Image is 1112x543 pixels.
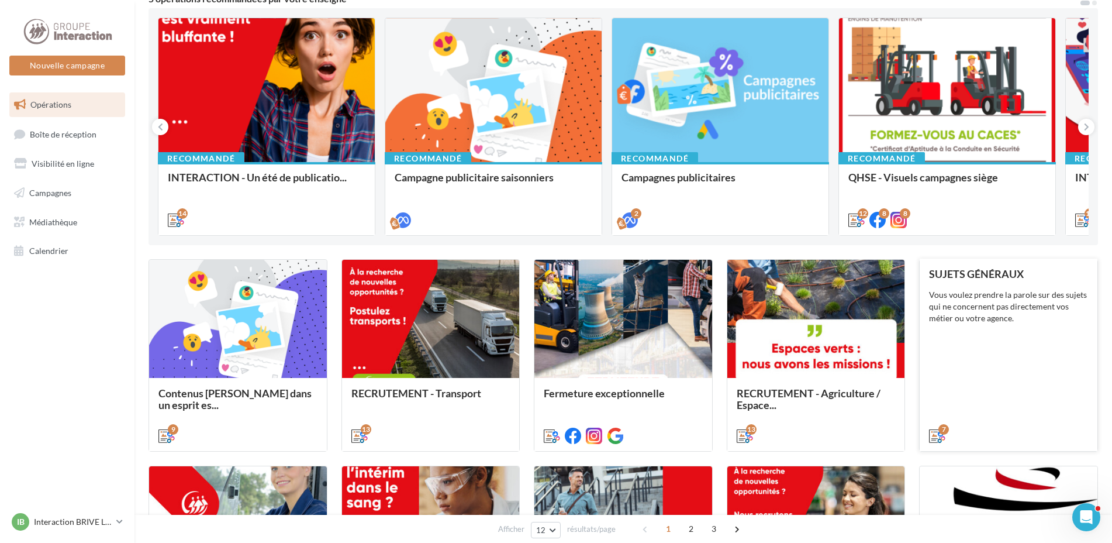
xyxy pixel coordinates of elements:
div: Recommandé [158,152,244,165]
div: 12 [858,208,868,219]
a: Campagnes [7,181,127,205]
div: 8 [879,208,889,219]
span: IB [17,516,25,528]
div: 8 [900,208,910,219]
iframe: Intercom live chat [1072,503,1100,531]
span: Campagne publicitaire saisonniers [395,171,554,184]
span: 1 [659,520,678,538]
span: Boîte de réception [30,129,96,139]
span: Campagnes publicitaires [621,171,735,184]
div: 13 [746,424,757,435]
div: Vous voulez prendre la parole sur des sujets qui ne concernent pas directement vos métier ou votr... [929,289,1088,324]
div: Recommandé [838,152,925,165]
a: Visibilité en ligne [7,152,127,176]
a: Boîte de réception [7,122,127,147]
span: 2 [682,520,700,538]
a: Calendrier [7,239,127,263]
div: 13 [361,424,371,435]
span: Visibilité en ligne [32,159,94,169]
div: 7 [938,424,949,435]
div: 9 [168,424,178,435]
span: 3 [705,520,723,538]
span: QHSE - Visuels campagnes siège [848,171,998,184]
button: Nouvelle campagne [9,56,125,75]
span: Afficher [498,524,524,535]
span: résultats/page [567,524,616,535]
span: RECRUTEMENT - Transport [351,387,481,400]
span: RECRUTEMENT - Agriculture / Espace... [737,387,880,411]
button: 12 [531,522,561,538]
span: Opérations [30,99,71,109]
div: Recommandé [385,152,471,165]
div: 2 [631,208,641,219]
div: 14 [177,208,188,219]
span: 12 [536,525,546,535]
div: 12 [1085,208,1095,219]
span: Contenus [PERSON_NAME] dans un esprit es... [158,387,312,411]
span: Fermeture exceptionnelle [544,387,665,400]
span: Calendrier [29,246,68,256]
span: SUJETS GÉNÉRAUX [929,267,1024,280]
p: Interaction BRIVE LA GAILLARDE [34,516,112,528]
span: INTERACTION - Un été de publicatio... [168,171,347,184]
a: Opérations [7,92,127,117]
span: Campagnes [29,188,71,198]
a: Médiathèque [7,210,127,235]
a: IB Interaction BRIVE LA GAILLARDE [9,511,125,533]
span: Médiathèque [29,216,77,226]
div: Recommandé [612,152,698,165]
